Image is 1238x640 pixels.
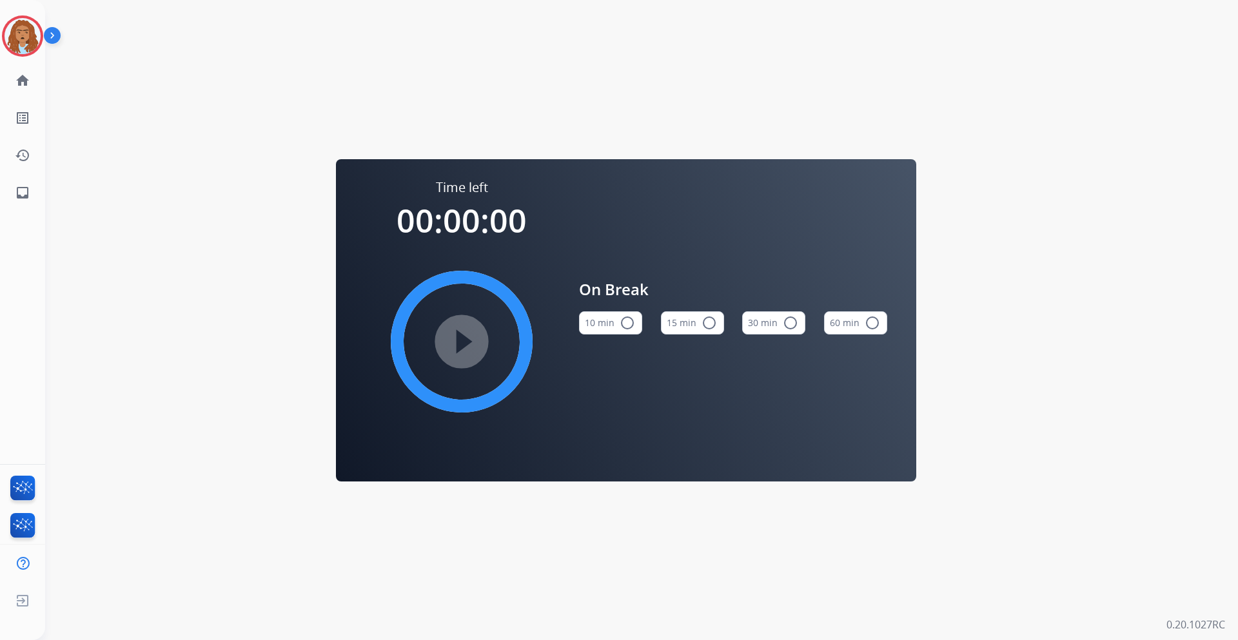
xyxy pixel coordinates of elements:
mat-icon: home [15,73,30,88]
mat-icon: list_alt [15,110,30,126]
button: 10 min [579,311,642,335]
mat-icon: radio_button_unchecked [783,315,798,331]
mat-icon: radio_button_unchecked [702,315,717,331]
button: 30 min [742,311,805,335]
mat-icon: radio_button_unchecked [620,315,635,331]
span: On Break [579,278,887,301]
span: Time left [436,179,488,197]
img: avatar [5,18,41,54]
span: 00:00:00 [397,199,527,242]
button: 60 min [824,311,887,335]
mat-icon: history [15,148,30,163]
mat-icon: radio_button_unchecked [865,315,880,331]
p: 0.20.1027RC [1166,617,1225,632]
mat-icon: inbox [15,185,30,200]
button: 15 min [661,311,724,335]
